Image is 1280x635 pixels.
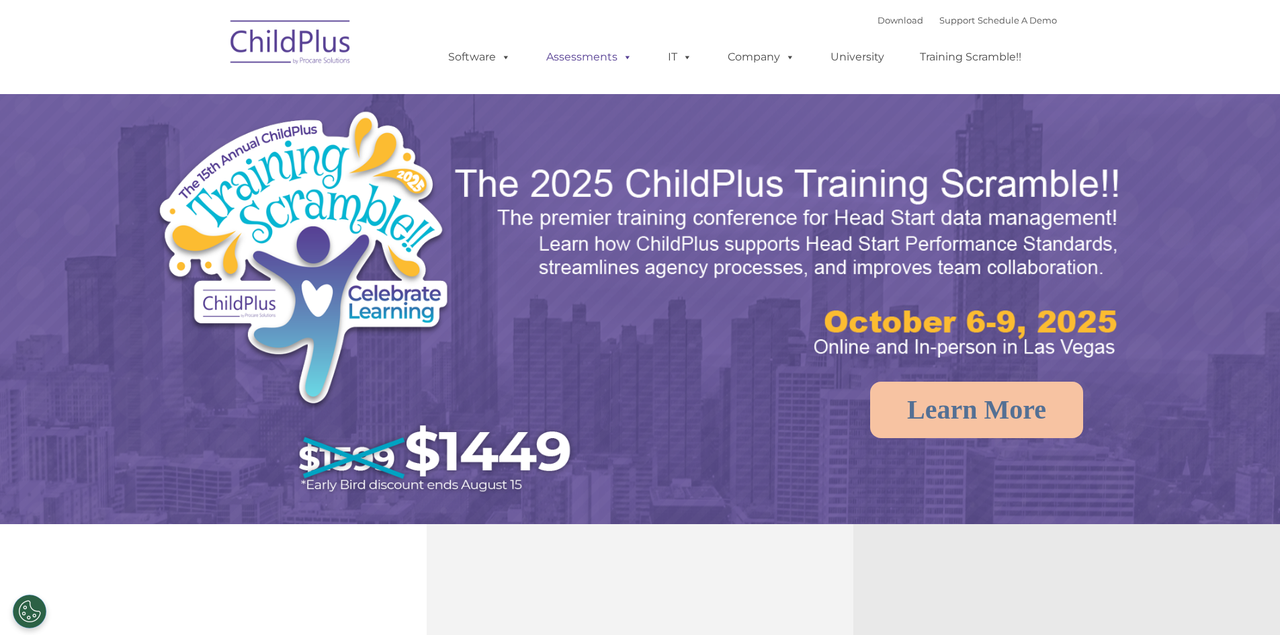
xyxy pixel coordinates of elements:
a: University [817,44,898,71]
a: Training Scramble!! [906,44,1035,71]
a: Learn More [870,382,1083,438]
a: IT [654,44,706,71]
a: Assessments [533,44,646,71]
a: Download [878,15,923,26]
a: Schedule A Demo [978,15,1057,26]
button: Cookies Settings [13,595,46,628]
a: Software [435,44,524,71]
font: | [878,15,1057,26]
img: ChildPlus by Procare Solutions [224,11,358,78]
a: Company [714,44,808,71]
a: Support [939,15,975,26]
iframe: Chat Widget [1213,570,1280,635]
